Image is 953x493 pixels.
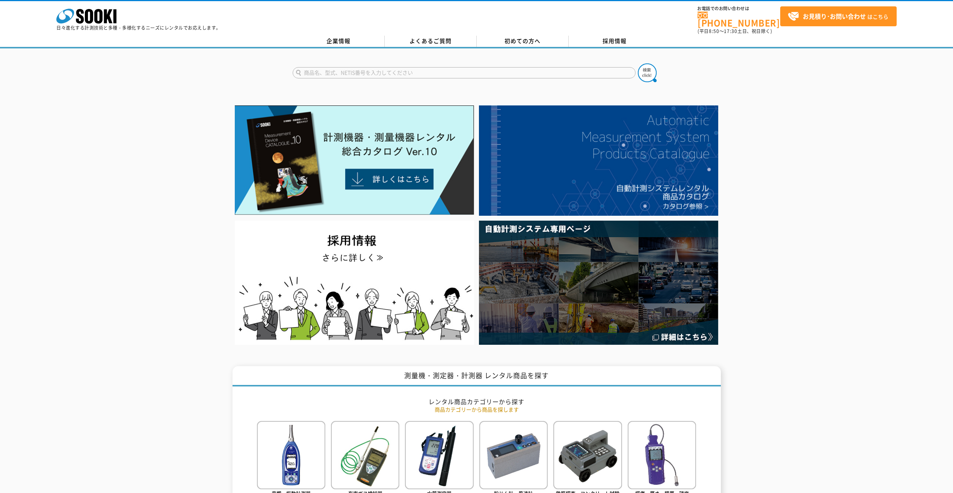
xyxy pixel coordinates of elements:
img: 有害ガス検知器 [331,421,399,489]
span: お電話でのお問い合わせは [698,6,780,11]
img: Catalog Ver10 [235,105,474,215]
a: 企業情報 [293,36,385,47]
a: 採用情報 [569,36,661,47]
img: SOOKI recruit [235,221,474,345]
span: はこちら [788,11,888,22]
span: (平日 ～ 土日、祝日除く) [698,28,772,35]
a: 初めての方へ [477,36,569,47]
img: 探傷・厚さ・膜厚・硬度 [628,421,696,489]
img: 粉じん計・風速計 [479,421,548,489]
span: 8:50 [709,28,719,35]
img: 音響・振動計測器 [257,421,325,489]
span: 初めての方へ [504,37,541,45]
img: 自動計測システム専用ページ [479,221,718,345]
p: 商品カテゴリーから商品を探します [257,406,696,413]
span: 17:30 [724,28,737,35]
h1: 測量機・測定器・計測器 レンタル商品を探す [233,366,721,387]
strong: お見積り･お問い合わせ [803,12,866,21]
h2: レンタル商品カテゴリーから探す [257,398,696,406]
a: よくあるご質問 [385,36,477,47]
img: 自動計測システムカタログ [479,105,718,216]
p: 日々進化する計測技術と多種・多様化するニーズにレンタルでお応えします。 [56,26,221,30]
input: 商品名、型式、NETIS番号を入力してください [293,67,636,78]
a: お見積り･お問い合わせはこちら [780,6,897,26]
img: btn_search.png [638,63,657,82]
img: 鉄筋探査・コンクリート試験 [553,421,622,489]
a: [PHONE_NUMBER] [698,12,780,27]
img: 水質測定器 [405,421,473,489]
